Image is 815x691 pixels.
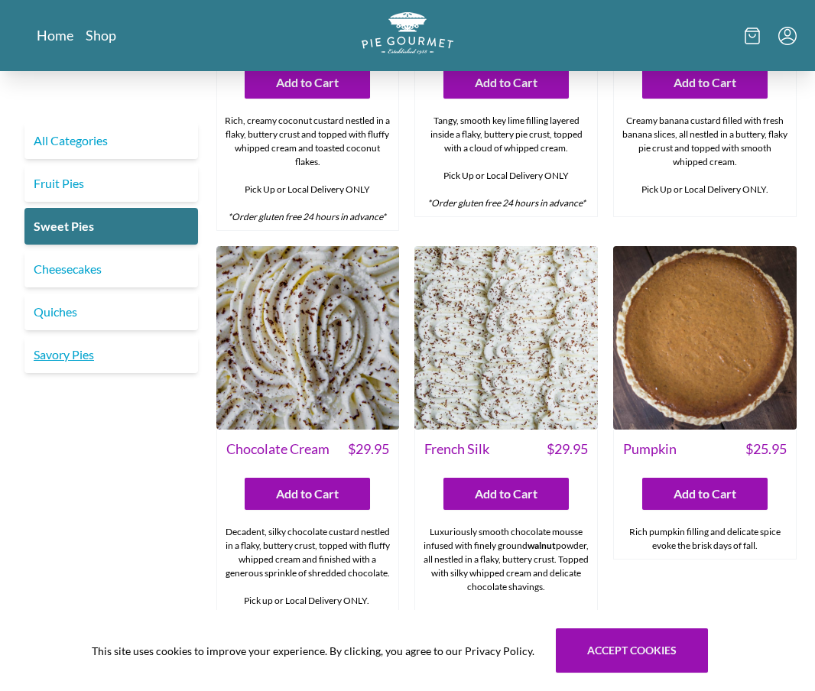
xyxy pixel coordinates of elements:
button: Add to Cart [245,67,370,99]
span: Add to Cart [674,485,736,503]
span: Add to Cart [276,73,339,92]
em: *Order gluten free 24 hours in advance* [427,197,586,209]
div: Rich pumpkin filling and delicate spice evoke the brisk days of fall. [614,519,796,559]
span: French Silk [424,439,489,459]
a: Cheesecakes [24,251,198,287]
span: Add to Cart [475,485,537,503]
div: Creamy banana custard filled with fresh banana slices, all nestled in a buttery, flaky pie crust ... [614,108,796,216]
a: All Categories [24,122,198,159]
a: Shop [86,26,116,44]
div: Luxuriously smooth chocolate mousse infused with finely ground powder, all nestled in a flaky, bu... [415,519,597,655]
a: Logo [362,12,453,59]
button: Add to Cart [245,478,370,510]
span: $ 29.95 [547,439,588,459]
img: Chocolate Cream [216,246,400,430]
img: French Silk [414,246,598,430]
span: Add to Cart [276,485,339,503]
img: logo [362,12,453,54]
span: Pumpkin [623,439,677,459]
div: Decadent, silky chocolate custard nestled in a flaky, buttery crust, topped with fluffy whipped c... [217,519,399,614]
a: Home [37,26,73,44]
span: $ 25.95 [745,439,787,459]
span: $ 29.95 [348,439,389,459]
div: Tangy, smooth key lime filling layered inside a flaky, buttery pie crust, topped with a cloud of ... [415,108,597,216]
span: Chocolate Cream [226,439,330,459]
div: Rich, creamy coconut custard nestled in a flaky, buttery crust and topped with fluffy whipped cre... [217,108,399,230]
button: Accept cookies [556,628,708,673]
a: Fruit Pies [24,165,198,202]
span: Add to Cart [674,73,736,92]
button: Add to Cart [443,67,569,99]
img: Pumpkin [613,246,797,430]
span: Add to Cart [475,73,537,92]
strong: walnut [528,540,556,551]
em: *Order gluten free 24 hours in advance* [228,211,386,222]
button: Add to Cart [443,478,569,510]
span: This site uses cookies to improve your experience. By clicking, you agree to our Privacy Policy. [92,643,534,659]
button: Add to Cart [642,67,768,99]
a: Savory Pies [24,336,198,373]
button: Add to Cart [642,478,768,510]
a: Sweet Pies [24,208,198,245]
button: Menu [778,27,797,45]
a: Quiches [24,294,198,330]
